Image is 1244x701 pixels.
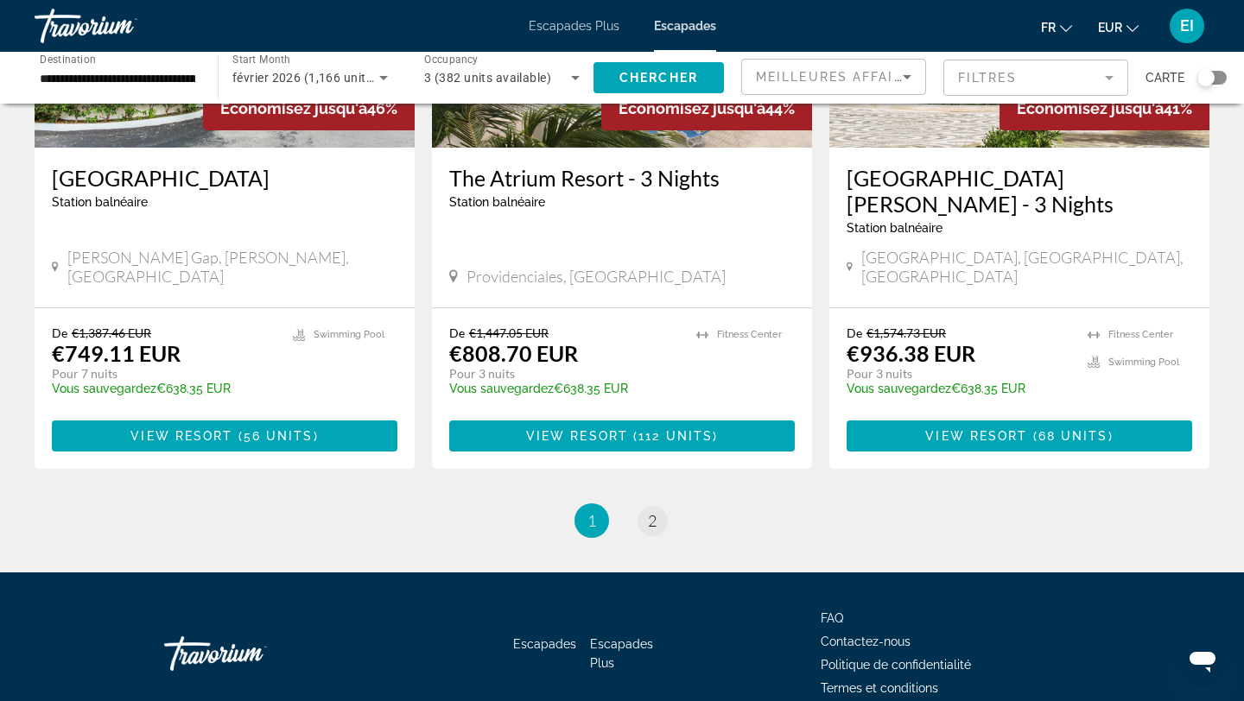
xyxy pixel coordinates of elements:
[130,429,232,443] span: View Resort
[847,325,862,340] span: De
[529,19,619,33] a: Escapades Plus
[821,658,971,672] a: Politique de confidentialité
[847,420,1192,452] button: View Resort(68 units)
[1175,632,1230,687] iframe: Bouton de lancement de la fenêtre de messagerie
[52,382,156,395] span: Vous sauvegardez
[52,195,148,209] span: Station balnéaire
[866,325,946,340] span: €1,574.73 EUR
[449,382,554,395] span: Vous sauvegardez
[943,59,1128,97] button: Filter
[449,382,679,395] p: €638.35 EUR
[638,429,713,443] span: 112 units
[847,366,1070,382] p: Pour 3 nuits
[244,429,314,443] span: 56 units
[847,221,943,235] span: Station balnéaire
[587,511,596,530] span: 1
[1180,16,1194,35] font: EI
[52,420,397,452] button: View Resort(56 units)
[52,340,181,366] p: €749.11 EUR
[821,611,843,625] a: FAQ
[220,99,367,117] span: Économisez jusqu'à
[648,511,657,530] span: 2
[1098,15,1139,40] button: Changer de devise
[821,681,938,695] a: Termes et conditions
[619,99,765,117] span: Économisez jusqu'à
[35,503,1209,538] nav: Pagination
[164,628,337,679] a: Travorium
[449,325,465,340] span: De
[52,382,276,395] p: €638.35 EUR
[821,635,911,648] a: Contactez-nous
[1041,21,1056,35] font: fr
[847,382,1070,395] p: €638.35 EUR
[601,86,812,130] div: 44%
[513,637,576,651] a: Escapades
[449,340,578,366] p: €808.70 EUR
[590,637,653,670] a: Escapades Plus
[925,429,1027,443] span: View Resort
[35,3,207,48] a: Travorium
[756,70,922,84] span: Meilleures affaires
[717,329,782,340] span: Fitness Center
[203,86,415,130] div: 46%
[1000,86,1209,130] div: 41%
[1098,21,1122,35] font: EUR
[449,366,679,382] p: Pour 3 nuits
[424,71,551,85] span: 3 (382 units available)
[619,71,698,85] span: Chercher
[1146,66,1184,90] span: Carte
[449,195,545,209] span: Station balnéaire
[1038,429,1108,443] span: 68 units
[52,325,67,340] span: De
[449,165,795,191] a: The Atrium Resort - 3 Nights
[1108,357,1179,368] span: Swimming Pool
[232,429,318,443] span: ( )
[469,325,549,340] span: €1,447.05 EUR
[449,420,795,452] button: View Resort(112 units)
[1041,15,1072,40] button: Changer de langue
[1108,329,1173,340] span: Fitness Center
[1027,429,1113,443] span: ( )
[628,429,718,443] span: ( )
[1165,8,1209,44] button: Menu utilisateur
[232,54,290,66] span: Start Month
[424,54,479,66] span: Occupancy
[232,71,431,85] span: février 2026 (1,166 units available)
[526,429,628,443] span: View Resort
[40,53,96,65] span: Destination
[654,19,716,33] a: Escapades
[72,325,151,340] span: €1,387.46 EUR
[466,267,726,286] span: Providenciales, [GEOGRAPHIC_DATA]
[52,165,397,191] a: [GEOGRAPHIC_DATA]
[314,329,384,340] span: Swimming Pool
[847,340,975,366] p: €936.38 EUR
[847,382,951,395] span: Vous sauvegardez
[52,366,276,382] p: Pour 7 nuits
[593,62,724,93] button: Chercher
[756,66,911,87] mat-select: Sort by
[861,248,1192,286] span: [GEOGRAPHIC_DATA], [GEOGRAPHIC_DATA], [GEOGRAPHIC_DATA]
[847,165,1192,217] a: [GEOGRAPHIC_DATA][PERSON_NAME] - 3 Nights
[1017,99,1164,117] span: Économisez jusqu'à
[67,248,398,286] span: [PERSON_NAME] Gap, [PERSON_NAME], [GEOGRAPHIC_DATA]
